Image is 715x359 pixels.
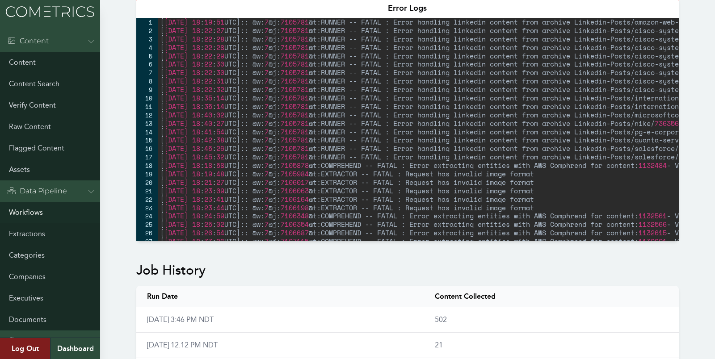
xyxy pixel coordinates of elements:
div: Content [7,36,49,46]
div: 4 [136,43,158,52]
th: Run Date [136,286,424,307]
div: 25 [136,220,158,229]
div: 24 [136,212,158,220]
div: 9 [136,85,158,94]
a: Dashboard [50,338,100,359]
div: 6 [136,60,158,68]
div: 16 [136,144,158,153]
a: [DATE] 12:12 PM NDT [147,341,218,349]
div: 21 [136,187,158,195]
div: 15 [136,136,158,144]
div: 3 [136,35,158,43]
div: 18 [136,161,158,170]
div: 8 [136,77,158,85]
div: 27 [136,237,158,246]
div: 7 [136,68,158,77]
div: 23 [136,204,158,212]
div: 13 [136,119,158,128]
div: 12 [136,111,158,119]
div: 2 [136,26,158,35]
a: [DATE] 3:46 PM NDT [147,315,214,324]
div: 5 [136,52,158,60]
div: 22 [136,195,158,204]
div: 1 [136,18,158,26]
div: 14 [136,128,158,136]
div: Admin [7,336,44,346]
td: 21 [424,333,679,358]
div: 20 [136,178,158,187]
div: 10 [136,94,158,102]
div: 17 [136,153,158,161]
div: 26 [136,229,158,237]
div: Data Pipeline [7,186,67,196]
h2: Job History [136,263,678,279]
div: 19 [136,170,158,178]
th: Content Collected [424,286,679,307]
td: 502 [424,307,679,333]
div: 11 [136,102,158,111]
